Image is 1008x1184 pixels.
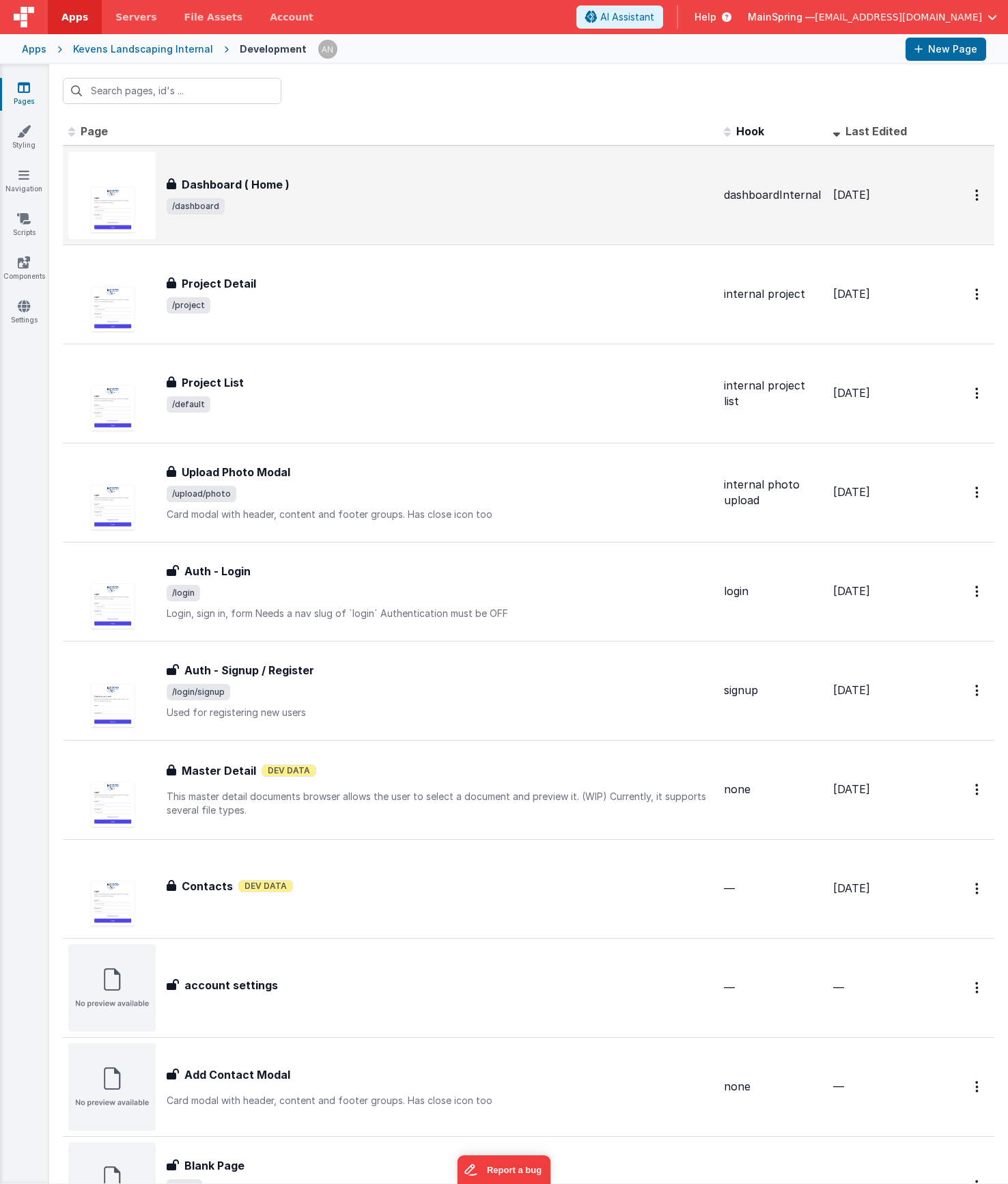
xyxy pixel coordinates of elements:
[167,198,225,215] span: /dashboard
[167,508,713,521] p: Card modal with header, content and footer groups. Has close icon too
[167,396,210,413] span: /default
[262,765,316,777] span: Dev Data
[736,124,764,138] span: Hook
[724,583,822,599] div: login
[724,1079,822,1094] div: none
[967,875,989,903] button: Options
[81,124,108,138] span: Page
[184,1157,244,1174] h3: Blank Page
[167,486,236,502] span: /upload/photo
[724,683,822,698] div: signup
[238,880,293,892] span: Dev Data
[182,176,290,193] h3: Dashboard ( Home )
[167,684,230,700] span: /login/signup
[967,974,989,1002] button: Options
[967,676,989,704] button: Options
[967,181,989,209] button: Options
[833,683,870,697] span: [DATE]
[967,577,989,605] button: Options
[748,10,815,24] span: MainSpring —
[815,10,982,24] span: [EMAIL_ADDRESS][DOMAIN_NAME]
[458,1155,551,1184] iframe: Marker.io feedback button
[724,477,822,508] div: internal photo upload
[748,10,997,24] button: MainSpring — [EMAIL_ADDRESS][DOMAIN_NAME]
[576,5,663,29] button: AI Assistant
[833,386,870,400] span: [DATE]
[724,980,735,994] span: —
[167,607,713,620] p: Login, sign in, form Needs a nav slug of `login` Authentication must be OFF
[967,379,989,407] button: Options
[967,280,989,308] button: Options
[724,286,822,302] div: internal project
[906,38,986,61] button: New Page
[845,124,907,138] span: Last Edited
[833,287,870,301] span: [DATE]
[22,42,46,56] div: Apps
[833,584,870,598] span: [DATE]
[833,188,870,202] span: [DATE]
[182,275,256,292] h3: Project Detail
[182,464,290,480] h3: Upload Photo Modal
[73,42,213,56] div: Kevens Landscaping Internal
[184,10,243,24] span: File Assets
[182,374,244,391] h3: Project List
[833,980,844,994] span: —
[967,775,989,803] button: Options
[182,762,256,779] h3: Master Detail
[184,662,314,678] h3: Auth - Signup / Register
[167,297,210,314] span: /project
[318,40,337,59] img: 63cd5caa8a31f9d016618d4acf466499
[600,10,654,24] span: AI Assistant
[167,706,713,719] p: Used for registering new users
[167,1094,713,1107] p: Card modal with header, content and footer groups. Has close icon too
[724,881,735,895] span: —
[184,1066,290,1083] h3: Add Contact Modal
[184,977,278,993] h3: account settings
[182,878,233,894] h3: Contacts
[695,10,716,24] span: Help
[115,10,156,24] span: Servers
[184,563,251,579] h3: Auth - Login
[833,1079,844,1093] span: —
[833,782,870,796] span: [DATE]
[967,1073,989,1101] button: Options
[240,42,307,56] div: Development
[61,10,88,24] span: Apps
[724,782,822,797] div: none
[833,485,870,499] span: [DATE]
[63,78,281,104] input: Search pages, id's ...
[724,187,822,203] div: dashboardInternal
[167,585,200,601] span: /login
[967,478,989,506] button: Options
[833,881,870,895] span: [DATE]
[724,378,822,409] div: internal project list
[167,790,713,817] p: This master detail documents browser allows the user to select a document and preview it. (WIP) C...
